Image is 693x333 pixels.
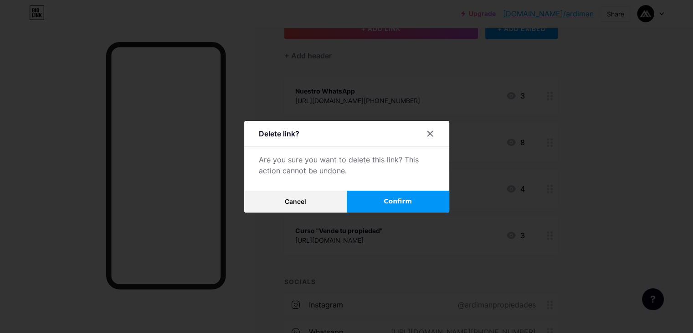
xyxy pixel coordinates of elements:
[259,154,435,176] div: Are you sure you want to delete this link? This action cannot be undone.
[285,198,306,205] span: Cancel
[259,128,299,139] div: Delete link?
[347,191,449,213] button: Confirm
[384,197,412,206] span: Confirm
[244,191,347,213] button: Cancel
